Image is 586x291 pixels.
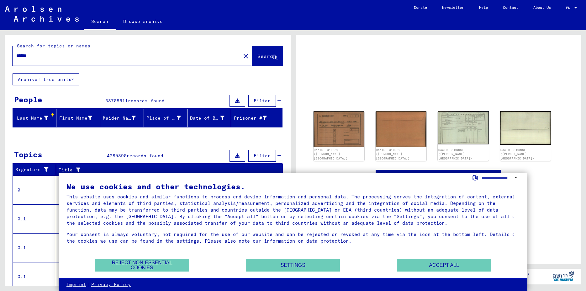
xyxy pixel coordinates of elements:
[314,111,364,147] img: 001.jpg
[397,259,491,272] button: Accept all
[103,113,144,123] div: Maiden Name
[234,115,267,121] div: Prisoner #
[500,148,534,160] a: DocID: 349090 ([PERSON_NAME][GEOGRAPHIC_DATA])
[13,73,79,85] button: Archival tree units
[13,175,56,204] td: 0
[91,282,131,288] a: Privacy Policy
[66,193,520,226] div: This website uses cookies and similar functions to process end device information and personal da...
[59,165,277,175] div: Title
[15,165,57,175] div: Signature
[59,167,270,173] div: Title
[248,95,276,107] button: Filter
[314,148,348,160] a: DocID: 349089 ([PERSON_NAME][GEOGRAPHIC_DATA])
[376,148,410,160] a: DocID: 349089 ([PERSON_NAME][GEOGRAPHIC_DATA])
[187,109,231,127] mat-header-cell: Date of Birth
[438,111,488,145] img: 001.jpg
[500,111,551,145] img: 002.jpg
[13,204,56,233] td: 0.1
[190,115,224,121] div: Date of Birth
[107,153,127,159] span: 4285890
[240,50,252,62] button: Clear
[242,52,250,60] mat-icon: close
[552,268,575,284] img: yv_logo.png
[14,94,42,105] div: People
[390,172,486,179] a: See comments created before [DATE]
[438,148,472,160] a: DocID: 349090 ([PERSON_NAME][GEOGRAPHIC_DATA])
[59,115,92,121] div: First Name
[5,6,79,22] img: Arolsen_neg.svg
[15,166,51,173] div: Signature
[190,113,232,123] div: Date of Birth
[252,46,283,66] button: Search
[116,14,170,29] a: Browse archive
[144,109,187,127] mat-header-cell: Place of Birth
[59,113,100,123] div: First Name
[17,43,90,49] mat-label: Search for topics or names
[13,109,56,127] mat-header-cell: Last Name
[13,233,56,262] td: 0.1
[95,259,189,272] button: Reject non-essential cookies
[257,53,276,59] span: Search
[127,153,163,159] span: records found
[84,14,116,30] a: Search
[103,115,136,121] div: Maiden Name
[248,150,276,162] button: Filter
[234,113,274,123] div: Prisoner #
[254,98,271,104] span: Filter
[146,113,189,123] div: Place of Birth
[105,98,128,104] span: 33708611
[566,6,573,10] span: EN
[14,149,42,160] div: Topics
[376,111,426,147] img: 002.jpg
[66,282,86,288] a: Imprint
[231,109,282,127] mat-header-cell: Prisoner #
[100,109,144,127] mat-header-cell: Maiden Name
[246,259,340,272] button: Settings
[56,109,100,127] mat-header-cell: First Name
[15,113,56,123] div: Last Name
[66,231,520,244] div: Your consent is always voluntary, not required for the use of our website and can be rejected or ...
[13,262,56,291] td: 0.1
[254,153,271,159] span: Filter
[146,115,181,121] div: Place of Birth
[66,183,520,190] div: We use cookies and other technologies.
[128,98,165,104] span: records found
[15,115,48,121] div: Last Name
